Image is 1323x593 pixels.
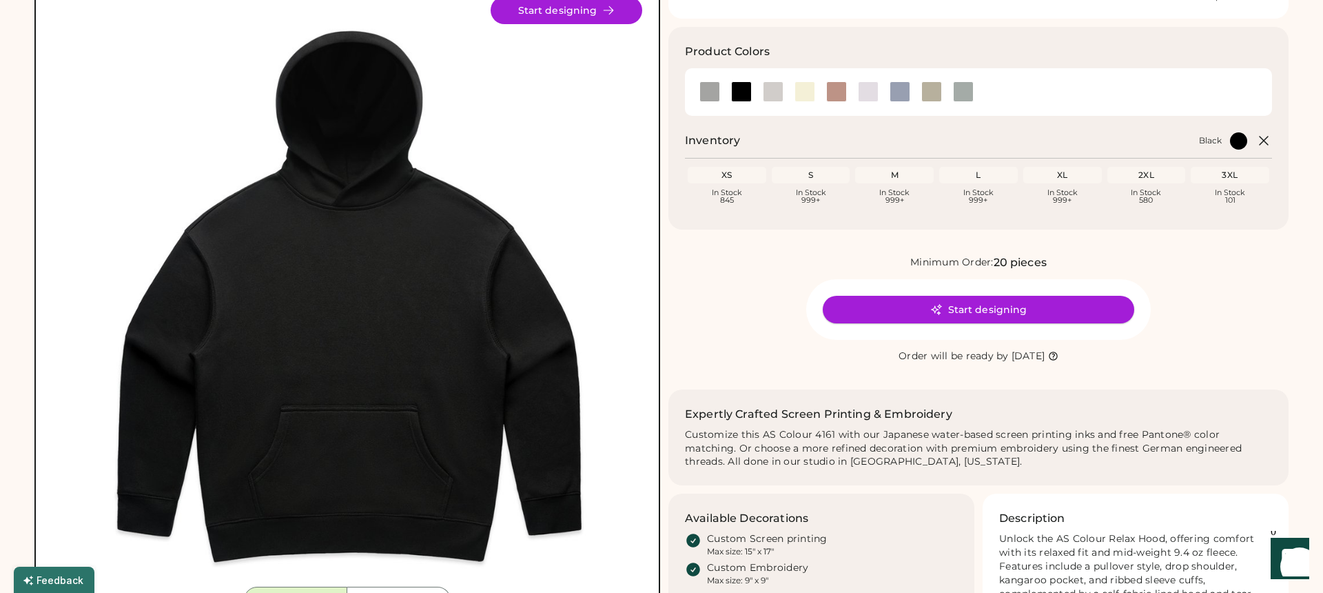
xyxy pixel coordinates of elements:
div: Customize this AS Colour 4161 with our Japanese water-based screen printing inks and free Pantone... [685,428,1272,470]
div: In Stock 580 [1110,189,1183,204]
div: XL [1026,170,1099,181]
h3: Description [999,510,1065,527]
h2: Expertly Crafted Screen Printing & Embroidery [685,406,952,423]
h2: Inventory [685,132,740,149]
div: Custom Screen printing [707,532,828,546]
div: Minimum Order: [910,256,994,270]
div: 20 pieces [994,254,1047,271]
h3: Product Colors [685,43,770,60]
div: M [858,170,931,181]
div: Max size: 9" x 9" [707,575,768,586]
div: Custom Embroidery [707,561,808,575]
div: In Stock 999+ [1026,189,1099,204]
div: In Stock 999+ [942,189,1015,204]
div: Black [1199,135,1222,146]
div: Max size: 15" x 17" [707,546,774,557]
div: In Stock 101 [1193,189,1266,204]
div: In Stock 845 [690,189,763,204]
iframe: Front Chat [1258,531,1317,590]
button: Start designing [823,296,1134,323]
div: In Stock 999+ [775,189,848,204]
div: [DATE] [1012,350,1045,363]
h3: Available Decorations [685,510,808,527]
div: In Stock 999+ [858,189,931,204]
div: S [775,170,848,181]
div: 3XL [1193,170,1266,181]
div: Order will be ready by [899,350,1009,363]
div: XS [690,170,763,181]
div: L [942,170,1015,181]
div: 2XL [1110,170,1183,181]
